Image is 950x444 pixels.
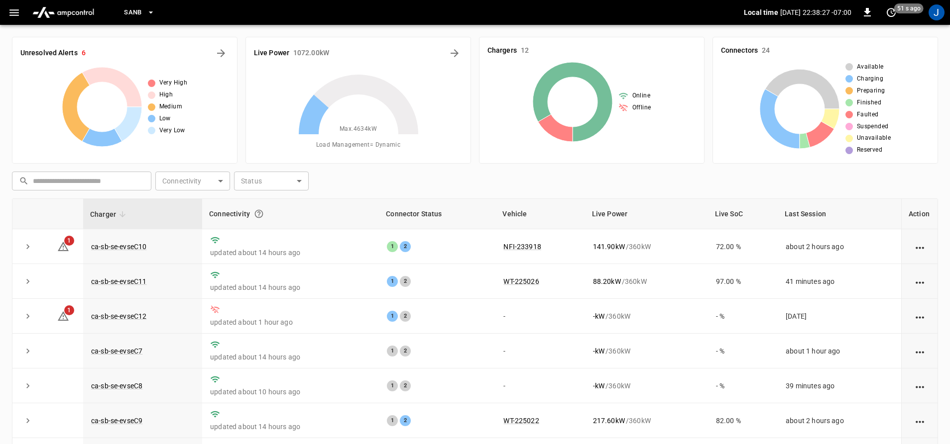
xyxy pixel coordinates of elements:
div: action cell options [914,346,926,356]
button: expand row [20,344,35,358]
div: / 360 kW [593,346,700,356]
div: action cell options [914,381,926,391]
th: Connector Status [379,199,495,229]
span: Charging [857,74,883,84]
a: ca-sb-se-evseC11 [91,277,146,285]
span: Medium [159,102,182,112]
td: about 2 hours ago [778,403,901,438]
p: - kW [593,346,604,356]
span: 1 [64,305,74,315]
th: Last Session [778,199,901,229]
p: updated about 14 hours ago [210,282,371,292]
td: 97.00 % [708,264,778,299]
h6: Unresolved Alerts [20,48,78,59]
p: updated about 14 hours ago [210,352,371,362]
p: Local time [744,7,778,17]
div: 1 [387,241,398,252]
p: 88.20 kW [593,276,621,286]
h6: Chargers [487,45,517,56]
p: 141.90 kW [593,242,625,252]
td: about 1 hour ago [778,334,901,368]
td: - [495,368,585,403]
span: 51 s ago [894,3,924,13]
button: set refresh interval [883,4,899,20]
span: Available [857,62,884,72]
h6: 1072.00 kW [293,48,329,59]
button: Energy Overview [447,45,463,61]
td: 72.00 % [708,229,778,264]
td: 41 minutes ago [778,264,901,299]
div: 2 [400,241,411,252]
a: ca-sb-se-evseC9 [91,417,142,425]
span: Online [632,91,650,101]
button: expand row [20,378,35,393]
a: 1 [57,312,69,320]
div: 2 [400,380,411,391]
h6: 24 [762,45,770,56]
img: ampcontrol.io logo [28,3,98,22]
button: expand row [20,413,35,428]
td: 39 minutes ago [778,368,901,403]
span: Load Management = Dynamic [316,140,401,150]
p: - kW [593,311,604,321]
span: Charger [90,208,129,220]
div: 2 [400,311,411,322]
div: 1 [387,346,398,356]
td: - % [708,334,778,368]
h6: Live Power [254,48,289,59]
p: 217.60 kW [593,416,625,426]
div: / 360 kW [593,242,700,252]
th: Live Power [585,199,708,229]
a: ca-sb-se-evseC7 [91,347,142,355]
a: WT-225026 [503,277,539,285]
td: 82.00 % [708,403,778,438]
div: 2 [400,415,411,426]
button: Connection between the charger and our software. [250,205,268,223]
div: action cell options [914,416,926,426]
span: Offline [632,103,651,113]
a: ca-sb-se-evseC12 [91,312,146,320]
a: WT-225022 [503,417,539,425]
td: - [495,299,585,334]
div: 2 [400,276,411,287]
span: Suspended [857,122,889,132]
span: SanB [124,7,142,18]
div: profile-icon [929,4,945,20]
p: updated about 1 hour ago [210,317,371,327]
a: ca-sb-se-evseC10 [91,243,146,251]
span: Preparing [857,86,885,96]
div: 1 [387,415,398,426]
div: / 360 kW [593,416,700,426]
td: - [495,334,585,368]
button: expand row [20,309,35,324]
div: / 360 kW [593,276,700,286]
span: Unavailable [857,133,891,143]
span: 1 [64,236,74,246]
a: 1 [57,242,69,250]
h6: 12 [521,45,529,56]
th: Vehicle [495,199,585,229]
td: - % [708,368,778,403]
td: - % [708,299,778,334]
td: [DATE] [778,299,901,334]
span: Very Low [159,126,185,136]
span: Very High [159,78,188,88]
h6: 6 [82,48,86,59]
p: updated about 14 hours ago [210,422,371,432]
div: action cell options [914,311,926,321]
h6: Connectors [721,45,758,56]
div: / 360 kW [593,381,700,391]
p: updated about 14 hours ago [210,248,371,258]
div: action cell options [914,242,926,252]
div: / 360 kW [593,311,700,321]
div: action cell options [914,276,926,286]
div: 2 [400,346,411,356]
span: Finished [857,98,881,108]
p: updated about 10 hours ago [210,387,371,397]
div: 1 [387,380,398,391]
span: Low [159,114,171,124]
a: NFI-233918 [503,243,541,251]
span: High [159,90,173,100]
button: SanB [120,3,159,22]
th: Live SoC [708,199,778,229]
